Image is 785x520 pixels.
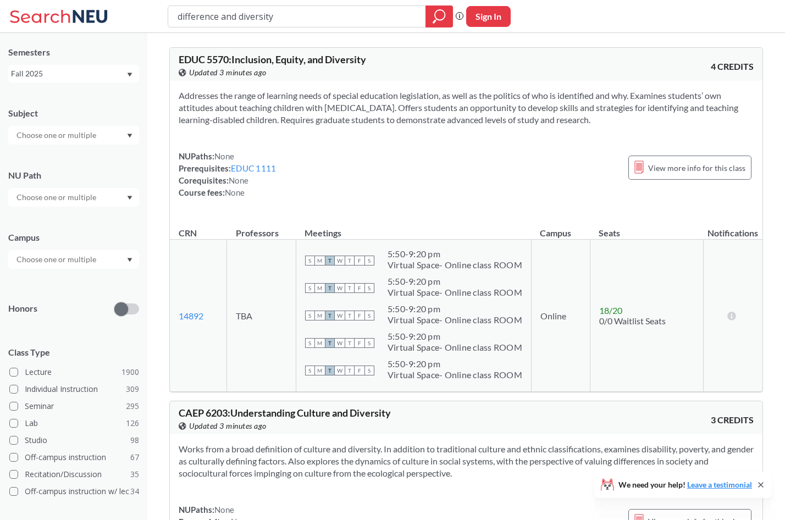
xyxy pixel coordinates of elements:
label: Off-campus instruction w/ lec [9,484,139,499]
th: Notifications [703,216,762,240]
span: W [335,366,345,375]
span: T [345,283,355,293]
span: F [355,256,364,265]
span: T [325,256,335,265]
svg: Dropdown arrow [127,73,132,77]
span: 34 [130,485,139,497]
a: Leave a testimonial [687,480,752,489]
div: Campus [8,231,139,244]
span: F [355,283,364,293]
span: S [305,366,315,375]
span: 98 [130,434,139,446]
div: 5:50 - 9:20 pm [388,303,522,314]
svg: Dropdown arrow [127,258,132,262]
span: 295 [126,400,139,412]
td: TBA [227,240,296,392]
span: S [364,311,374,320]
span: T [345,338,355,348]
a: EDUC 1111 [231,163,276,173]
th: Professors [227,216,296,240]
span: F [355,311,364,320]
span: S [305,338,315,348]
span: Class Type [8,346,139,358]
div: Virtual Space- Online class ROOM [388,314,522,325]
div: Dropdown arrow [8,126,139,145]
a: 14892 [179,311,203,321]
section: Works from a broad definition of culture and diversity. In addition to traditional culture and et... [179,443,754,479]
span: S [305,256,315,265]
label: Studio [9,433,139,447]
span: 4 CREDITS [711,60,754,73]
input: Choose one or multiple [11,191,103,204]
span: None [214,151,234,161]
span: T [325,366,335,375]
label: Recitation/Discussion [9,467,139,482]
span: 3 CREDITS [711,414,754,426]
span: Updated 3 minutes ago [189,420,267,432]
span: S [305,283,315,293]
div: NU Path [8,169,139,181]
span: S [305,311,315,320]
label: Off-campus instruction [9,450,139,464]
span: M [315,283,325,293]
div: Fall 2025Dropdown arrow [8,65,139,82]
section: Addresses the range of learning needs of special education legislation, as well as the politics o... [179,90,754,126]
div: 5:50 - 9:20 pm [388,248,522,259]
div: 5:50 - 9:20 pm [388,358,522,369]
span: S [364,283,374,293]
span: 35 [130,468,139,480]
span: 0/0 Waitlist Seats [599,316,666,326]
span: None [214,505,234,515]
span: 18 / 20 [599,305,622,316]
span: W [335,338,345,348]
th: Meetings [296,216,531,240]
span: T [325,283,335,293]
span: S [364,366,374,375]
span: T [345,366,355,375]
input: Choose one or multiple [11,253,103,266]
span: M [315,311,325,320]
span: W [335,311,345,320]
div: 5:50 - 9:20 pm [388,276,522,287]
span: 67 [130,451,139,463]
svg: magnifying glass [433,9,446,24]
span: View more info for this class [648,161,745,175]
input: Class, professor, course number, "phrase" [176,7,418,26]
span: None [225,187,245,197]
span: S [364,256,374,265]
div: Virtual Space- Online class ROOM [388,342,522,353]
div: Subject [8,107,139,119]
span: T [345,256,355,265]
span: M [315,256,325,265]
div: Dropdown arrow [8,250,139,269]
span: CAEP 6203 : Understanding Culture and Diversity [179,407,391,419]
div: Virtual Space- Online class ROOM [388,369,522,380]
div: magnifying glass [425,5,453,27]
th: Campus [531,216,590,240]
span: T [325,311,335,320]
label: Individual Instruction [9,382,139,396]
span: M [315,366,325,375]
div: 5:50 - 9:20 pm [388,331,522,342]
label: Lab [9,416,139,430]
div: Semesters [8,46,139,58]
span: 1900 [121,366,139,378]
span: F [355,366,364,375]
label: Seminar [9,399,139,413]
div: CRN [179,227,197,239]
span: We need your help! [618,481,752,489]
span: EDUC 5570 : Inclusion, Equity, and Diversity [179,53,366,65]
div: NUPaths: Prerequisites: Corequisites: Course fees: [179,150,276,198]
span: F [355,338,364,348]
span: M [315,338,325,348]
div: Virtual Space- Online class ROOM [388,287,522,298]
td: Online [531,240,590,392]
span: T [325,338,335,348]
button: Sign In [466,6,511,27]
span: T [345,311,355,320]
p: Honors [8,302,37,315]
svg: Dropdown arrow [127,134,132,138]
div: Fall 2025 [11,68,126,80]
span: 309 [126,383,139,395]
span: W [335,256,345,265]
